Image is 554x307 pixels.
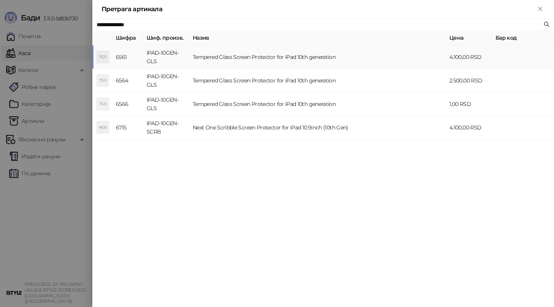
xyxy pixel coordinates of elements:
[446,92,492,116] td: 1,00 RSD
[144,30,190,45] th: Шиф. произв.
[97,98,109,110] div: TGS
[446,45,492,69] td: 4.100,00 RSD
[97,121,109,134] div: NOS
[190,116,446,139] td: Next One Scribble Screen Protector for iPad 10.9inch (10th Gen)
[492,30,554,45] th: Бар код
[113,30,144,45] th: Шифра
[144,45,190,69] td: IPAD-10GEN-GLS
[190,45,446,69] td: Tempered Glass Screen Protector for iPad 10th generation
[113,69,144,92] td: 6564
[446,30,492,45] th: Цена
[113,92,144,116] td: 6566
[113,45,144,69] td: 6561
[190,92,446,116] td: Tempered Glass Screen Protector for iPad 10th generation
[536,5,545,14] button: Close
[97,74,109,87] div: TGS
[190,30,446,45] th: Назив
[190,69,446,92] td: Tempered Glass Screen Protector for iPad 10th generation
[144,116,190,139] td: IPAD-10GEN-SCRB
[446,69,492,92] td: 2.500,00 RSD
[446,116,492,139] td: 4.100,00 RSD
[144,69,190,92] td: IPAD-10GEN-GLS
[113,116,144,139] td: 6715
[144,92,190,116] td: IPAD-10GEN-GLS
[97,51,109,63] div: TGS
[102,5,536,14] div: Претрага артикала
